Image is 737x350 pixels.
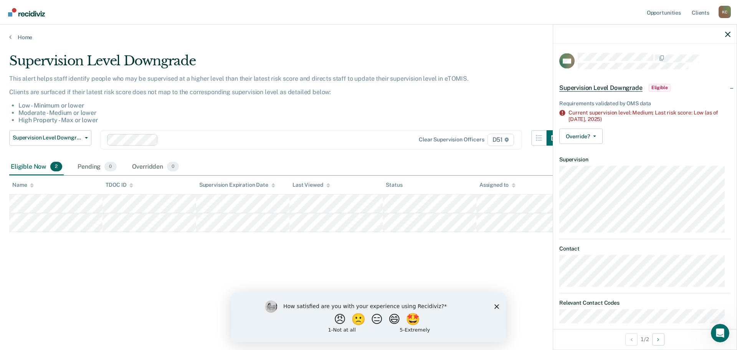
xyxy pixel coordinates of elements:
[553,329,737,349] div: 1 / 2
[588,116,602,122] span: 2025)
[18,102,562,109] li: Low - Minimum or lower
[131,159,181,176] div: Overridden
[559,128,603,144] button: Override?
[106,182,133,188] div: TDOC ID
[479,182,516,188] div: Assigned to
[231,293,506,342] iframe: Survey by Kim from Recidiviz
[386,182,402,188] div: Status
[76,159,118,176] div: Pending
[18,116,562,124] li: High Property - Max or lower
[199,182,275,188] div: Supervision Expiration Date
[18,109,562,116] li: Moderate - Medium or lower
[711,324,729,342] iframe: Intercom live chat
[9,88,562,96] p: Clients are surfaced if their latest risk score does not map to the corresponding supervision lev...
[559,299,730,306] dt: Relevant Contact Codes
[553,75,737,100] div: Supervision Level DowngradeEligible
[9,53,562,75] div: Supervision Level Downgrade
[719,6,731,18] button: Profile dropdown button
[559,245,730,252] dt: Contact
[9,75,562,82] p: This alert helps staff identify people who may be supervised at a higher level than their latest ...
[719,6,731,18] div: K C
[559,84,643,91] span: Supervision Level Downgrade
[9,34,728,41] a: Home
[649,84,671,91] span: Eligible
[568,109,730,123] div: Current supervision level: Medium; Last risk score: Low (as of [DATE],
[12,182,34,188] div: Name
[559,156,730,163] dt: Supervision
[652,333,664,345] button: Next Opportunity
[625,333,638,345] button: Previous Opportunity
[167,162,179,172] span: 0
[13,134,82,141] span: Supervision Level Downgrade
[292,182,330,188] div: Last Viewed
[487,134,514,146] span: D51
[9,159,64,176] div: Eligible Now
[104,162,116,172] span: 0
[50,162,62,172] span: 2
[559,100,730,106] div: Requirements validated by OMS data
[8,8,45,17] img: Recidiviz
[419,136,484,143] div: Clear supervision officers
